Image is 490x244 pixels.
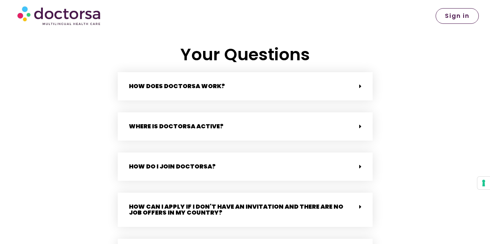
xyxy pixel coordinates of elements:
[118,152,373,181] div: How do I join Doctorsa?
[118,45,373,65] h4: Your Questions
[118,112,373,141] div: Where is Doctorsa active?
[477,177,490,189] button: Your consent preferences for tracking technologies
[129,202,343,217] a: How can I apply if I don't have an invitation and there are no job offers in my country?
[118,193,373,227] div: How can I apply if I don't have an invitation and there are no job offers in my country?
[445,13,470,19] span: Sign in
[129,122,224,131] a: Where is Doctorsa active?
[436,8,479,24] a: Sign in
[118,72,373,100] div: How does Doctorsa work?
[129,162,216,171] a: How do I join Doctorsa?
[129,82,225,90] a: How does Doctorsa work?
